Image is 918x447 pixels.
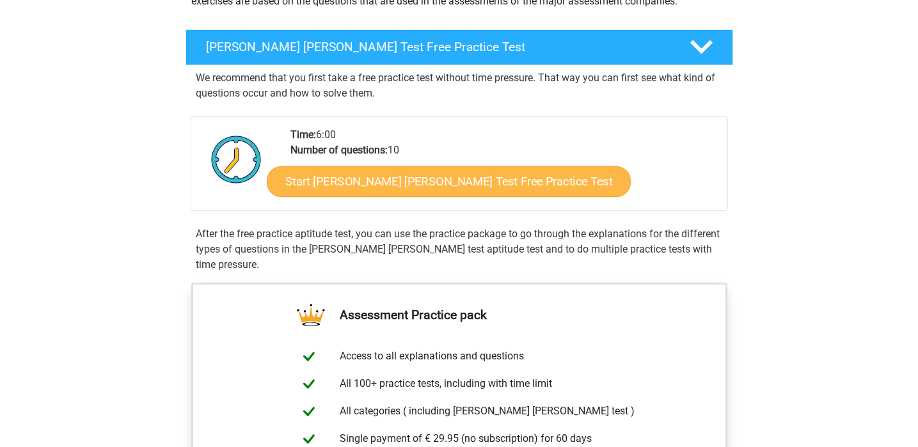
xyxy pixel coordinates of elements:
[191,226,728,272] div: After the free practice aptitude test, you can use the practice package to go through the explana...
[180,29,738,65] a: [PERSON_NAME] [PERSON_NAME] Test Free Practice Test
[204,127,269,191] img: Clock
[290,129,316,141] b: Time:
[206,40,669,54] h4: [PERSON_NAME] [PERSON_NAME] Test Free Practice Test
[196,70,723,101] p: We recommend that you first take a free practice test without time pressure. That way you can fir...
[281,127,727,210] div: 6:00 10
[290,144,388,156] b: Number of questions:
[267,166,631,197] a: Start [PERSON_NAME] [PERSON_NAME] Test Free Practice Test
